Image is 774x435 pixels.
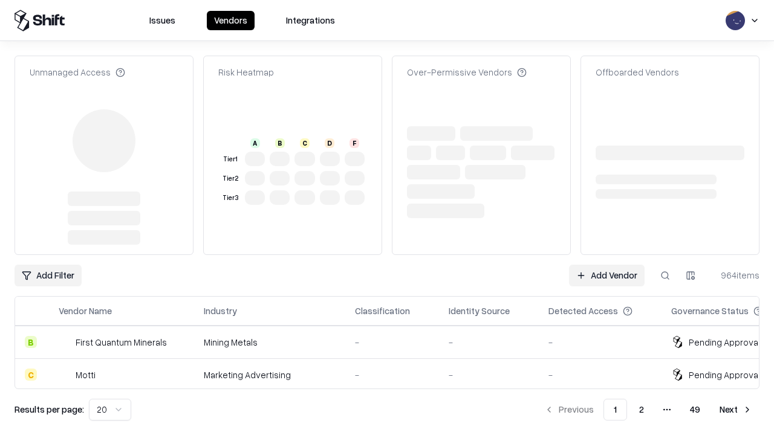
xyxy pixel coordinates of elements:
[711,269,759,282] div: 964 items
[689,369,760,381] div: Pending Approval
[671,304,749,317] div: Governance Status
[596,66,679,79] div: Offboarded Vendors
[689,336,760,349] div: Pending Approval
[59,336,71,348] img: First Quantum Minerals
[449,304,510,317] div: Identity Source
[221,173,240,184] div: Tier 2
[250,138,260,148] div: A
[25,336,37,348] div: B
[59,369,71,381] img: Motti
[355,336,429,349] div: -
[142,11,183,30] button: Issues
[603,399,627,420] button: 1
[449,369,529,381] div: -
[629,399,654,420] button: 2
[407,66,527,79] div: Over-Permissive Vendors
[325,138,334,148] div: D
[221,154,240,164] div: Tier 1
[355,369,429,381] div: -
[59,304,112,317] div: Vendor Name
[221,193,240,203] div: Tier 3
[569,265,645,286] a: Add Vendor
[204,369,336,381] div: Marketing Advertising
[275,138,285,148] div: B
[548,369,652,381] div: -
[355,304,410,317] div: Classification
[76,336,167,349] div: First Quantum Minerals
[30,66,125,79] div: Unmanaged Access
[537,399,759,420] nav: pagination
[680,399,710,420] button: 49
[218,66,274,79] div: Risk Heatmap
[204,304,237,317] div: Industry
[204,336,336,349] div: Mining Metals
[548,336,652,349] div: -
[350,138,359,148] div: F
[25,369,37,381] div: C
[76,369,96,381] div: Motti
[300,138,310,148] div: C
[15,265,82,286] button: Add Filter
[449,336,529,349] div: -
[279,11,342,30] button: Integrations
[548,304,618,317] div: Detected Access
[207,11,255,30] button: Vendors
[15,403,84,416] p: Results per page:
[712,399,759,420] button: Next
